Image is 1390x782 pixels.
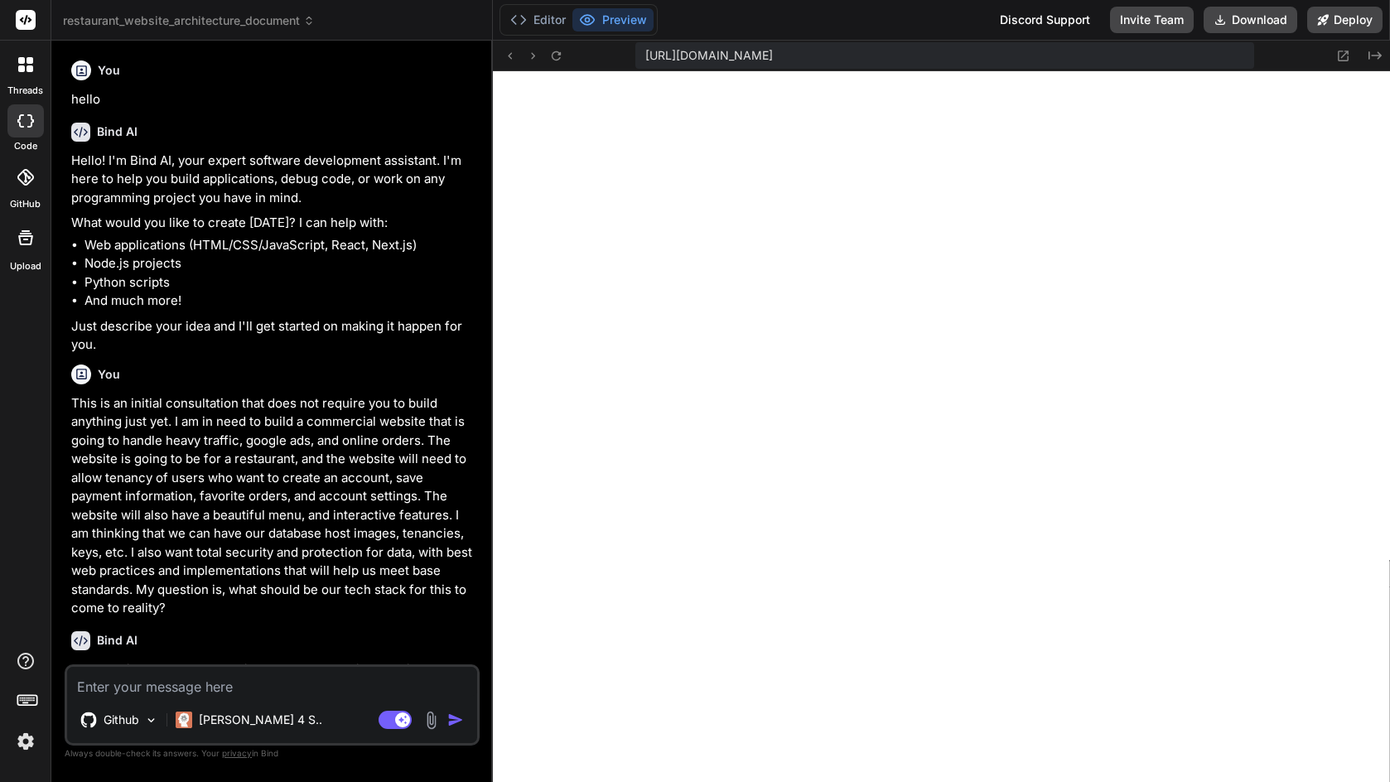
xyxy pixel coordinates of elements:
div: Discord Support [990,7,1100,33]
img: Claude 4 Sonnet [176,712,192,728]
button: Editor [504,8,572,31]
p: hello [71,90,476,109]
p: [PERSON_NAME] 4 S.. [199,712,322,728]
img: icon [447,712,464,728]
label: threads [7,84,43,98]
span: [URL][DOMAIN_NAME] [645,47,773,64]
h6: You [98,366,120,383]
p: Just describe your idea and I'll get started on making it happen for you. [71,317,476,355]
li: And much more! [84,292,476,311]
p: Github [104,712,139,728]
label: Upload [10,259,41,273]
p: Always double-check its answers. Your in Bind [65,746,480,761]
li: Python scripts [84,273,476,292]
button: Download [1204,7,1297,33]
h6: Bind AI [97,123,138,140]
span: privacy [222,748,252,758]
button: Preview [572,8,654,31]
p: Hello! I'm Bind AI, your expert software development assistant. I'm here to help you build applic... [71,152,476,208]
h6: Bind AI [97,632,138,649]
button: Deploy [1307,7,1383,33]
iframe: Preview [493,71,1390,782]
li: Web applications (HTML/CSS/JavaScript, React, Next.js) [84,236,476,255]
h6: You [98,62,120,79]
img: Pick Models [144,713,158,727]
li: Node.js projects [84,254,476,273]
p: What would you like to create [DATE]? I can help with: [71,214,476,233]
button: Invite Team [1110,7,1194,33]
span: restaurant_website_architecture_document [63,12,315,29]
img: settings [12,727,40,755]
img: attachment [422,711,441,730]
p: Great project! For a commercial restaurant website handling heavy traffic, payments, and user acc... [71,660,476,717]
label: code [14,139,37,153]
label: GitHub [10,197,41,211]
p: This is an initial consultation that does not require you to build anything just yet. I am in nee... [71,394,476,618]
